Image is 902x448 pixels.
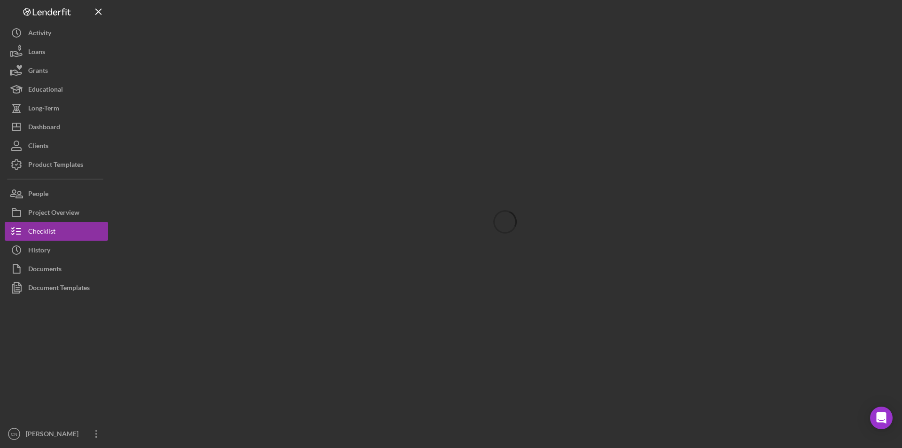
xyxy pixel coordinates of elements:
div: Long-Term [28,99,59,120]
div: [PERSON_NAME] [23,424,85,446]
div: History [28,241,50,262]
button: History [5,241,108,259]
text: CN [11,432,17,437]
div: Project Overview [28,203,79,224]
button: Loans [5,42,108,61]
button: Long-Term [5,99,108,118]
div: Documents [28,259,62,281]
button: Clients [5,136,108,155]
button: Product Templates [5,155,108,174]
button: Grants [5,61,108,80]
button: People [5,184,108,203]
div: Document Templates [28,278,90,299]
div: People [28,184,48,205]
div: Product Templates [28,155,83,176]
div: Educational [28,80,63,101]
div: Checklist [28,222,55,243]
button: Document Templates [5,278,108,297]
div: Grants [28,61,48,82]
div: Open Intercom Messenger [870,407,893,429]
button: Dashboard [5,118,108,136]
button: Activity [5,24,108,42]
button: Educational [5,80,108,99]
button: CN[PERSON_NAME] [5,424,108,443]
div: Dashboard [28,118,60,139]
button: Checklist [5,222,108,241]
button: Documents [5,259,108,278]
div: Activity [28,24,51,45]
button: Project Overview [5,203,108,222]
div: Clients [28,136,48,157]
div: Loans [28,42,45,63]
